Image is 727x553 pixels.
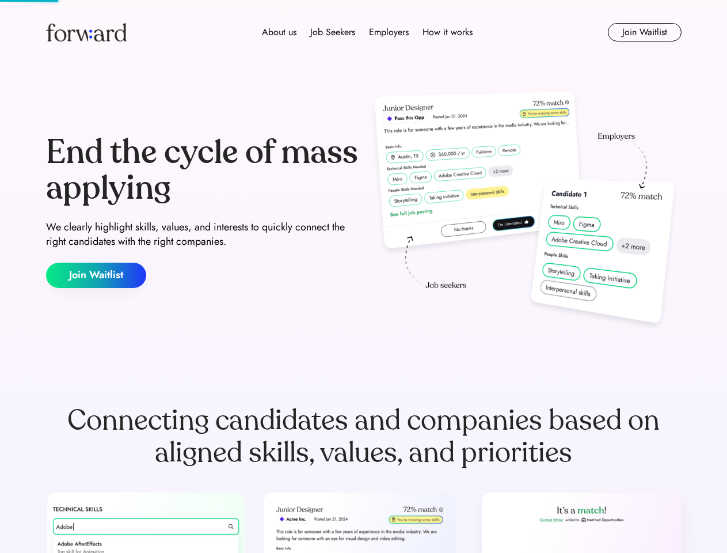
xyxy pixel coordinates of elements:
div: About us [262,25,296,39]
div: End the cycle of mass applying [46,135,359,206]
div: Connecting candidates and companies based on aligned skills, values, and priorities [46,404,682,469]
div: Employers [369,25,409,39]
button: Join Waitlist [608,23,682,41]
button: Join Waitlist [46,263,146,288]
img: hero-image.png [368,88,682,335]
img: Forward logo [46,23,127,41]
div: How it works [423,25,473,39]
div: We clearly highlight skills, values, and interests to quickly connect the right candidates with t... [46,220,359,249]
div: Job Seekers [310,25,355,39]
